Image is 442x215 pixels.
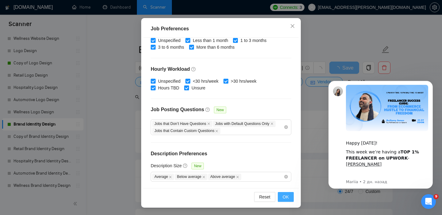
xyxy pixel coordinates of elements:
span: Hours TBD [156,85,182,91]
p: В сети последние 15 мин [30,8,83,14]
span: New [192,163,204,169]
button: OK [278,192,294,202]
iframe: To enrich screen reader interactions, please activate Accessibility in Grammarly extension settings [421,194,436,209]
span: close [215,130,218,133]
a: ссылку [17,63,33,68]
h4: Job Posting Questions [151,106,204,113]
button: Start recording [39,168,44,173]
div: Спасибо! Забукала [70,93,113,100]
span: Average [152,174,174,180]
span: >30 hrs/week [228,78,259,85]
div: Job Preferences [151,25,291,32]
h5: Description Size [151,162,182,169]
button: Добавить вложение [29,168,34,173]
textarea: Ваше сообщение... [5,155,118,166]
div: Спасибо за ваш запрос!Вы всегда можете забукать звонок с нашей командой используя этуссылку🙌Пожал... [5,36,101,85]
div: kseniia@brandon-archibald.com говорит… [5,90,118,108]
div: Большое спасибо! Написал так же для [PERSON_NAME] что бы была в курсе :) [10,112,96,130]
button: Reset [254,192,275,202]
div: Dima говорит… [5,108,118,134]
span: Unspecified [156,37,183,44]
span: close-circle [284,175,288,179]
span: close [207,122,210,125]
span: question-circle [183,163,188,168]
div: Пожалуйста, предоставьте мне несколько минут, чтобы ознакомиться с вашим запросом более подробно 💻 [10,7,96,31]
span: Unspecified [156,78,183,85]
span: close [270,122,273,125]
span: 9 [434,194,439,199]
span: More than 6 months [194,44,237,51]
iframe: Intercom notifications сообщение [319,75,442,192]
img: Profile image for Dima [17,3,27,13]
button: Close [284,18,301,35]
span: question-circle [191,67,196,72]
span: OK [283,194,289,200]
span: Reset [259,194,270,200]
h4: Description Preferences [151,150,291,157]
span: question-circle [205,107,210,112]
span: Jobs that Contain Custom Questions [152,128,220,134]
span: close [236,175,239,179]
div: Спасибо за ваш запрос! Вы всегда можете забукать звонок с нашей командой используя эту 🙌 Пожалуйс... [10,39,96,81]
span: Above average [208,174,241,180]
span: Jobs that Don’t Have Questions [152,121,212,127]
h4: Hourly Workload [151,66,291,73]
button: Главная [96,2,108,14]
span: Jobs with Default Questions Only [213,121,276,127]
span: Below average [175,174,207,180]
span: close [202,175,205,179]
span: <30 hrs/week [190,78,221,85]
div: Подскажите, пожалуйста, можем ли мы чем-нибудь ещё вам помочь? 🤓Dima • Только что [5,134,101,153]
button: Средство выбора эмодзи [10,168,14,173]
button: Отправить сообщение… [105,166,115,175]
h1: Dima [30,3,42,8]
span: close [290,24,295,28]
div: Закрыть [108,2,119,13]
span: Unsure [189,85,208,91]
span: close-circle [284,125,288,129]
button: go back [4,2,16,14]
div: Dima говорит… [5,134,118,164]
div: Подскажите, пожалуйста, можем ли мы чем-нибудь ещё вам помочь? 🤓 [10,138,96,150]
span: 3 to 6 months [156,44,187,51]
span: close [169,175,172,179]
span: New [214,107,226,113]
button: Средство выбора GIF-файла [19,168,24,173]
div: Dima • Только что [10,155,46,158]
span: 1 to 3 months [238,37,269,44]
span: Less than 1 month [190,37,231,44]
div: Большое спасибо! Написал так же для [PERSON_NAME] что бы была в курсе :) [5,108,101,134]
div: Dima говорит… [5,36,118,90]
div: Спасибо! Забукала [65,90,118,103]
